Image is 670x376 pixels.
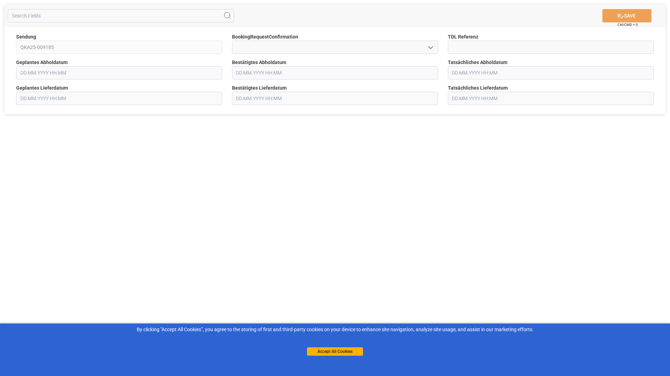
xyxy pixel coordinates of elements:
[16,92,222,105] input: DD.MM.YYYY HH:MM
[16,66,222,79] input: DD.MM.YYYY HH:MM
[307,347,363,356] button: Accept All Cookies
[8,9,234,22] input: Search Fields
[232,92,438,105] input: DD.MM.YYYY HH:MM
[232,59,286,66] span: Bestätigtes Abholdatum
[16,33,36,41] span: Sendung
[5,326,665,333] div: By clicking "Accept All Cookies”, you agree to the storing of first and third-party cookies on yo...
[448,33,478,41] span: TDL Referenz
[232,66,438,79] input: DD.MM.YYYY HH:MM
[425,42,435,53] button: open menu
[448,59,507,66] span: Tatsächliches Abholdatum
[602,9,651,22] button: SAVE
[448,66,654,79] input: DD.MM.YYYY HH:MM
[232,84,287,92] span: Bestätigtes Lieferdatum
[16,84,68,92] span: Geplantes Lieferdatum
[448,84,508,92] span: Tatsächliches Lieferdatum
[448,92,654,105] input: DD.MM.YYYY HH:MM
[16,59,68,66] span: Geplantes Abholdatum
[617,22,638,27] span: Ctrl/CMD + S
[232,33,298,41] span: BookingRequestConfirmation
